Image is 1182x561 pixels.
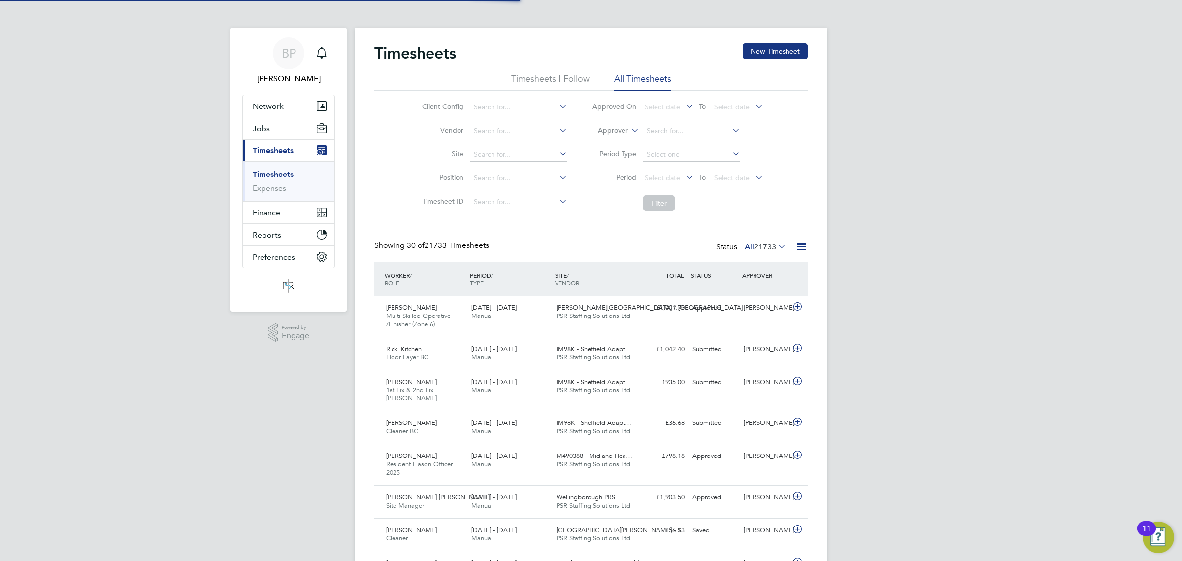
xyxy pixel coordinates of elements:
[740,523,791,539] div: [PERSON_NAME]
[253,252,295,262] span: Preferences
[407,241,425,250] span: 30 of
[666,271,684,279] span: TOTAL
[553,266,638,292] div: SITE
[555,279,579,287] span: VENDOR
[637,300,689,316] div: £1,001.70
[592,173,636,182] label: Period
[645,103,680,111] span: Select date
[382,266,467,292] div: WORKER
[689,523,740,539] div: Saved
[643,195,675,211] button: Filter
[386,534,408,542] span: Cleaner
[470,195,567,209] input: Search for...
[419,197,463,206] label: Timesheet ID
[592,102,636,111] label: Approved On
[689,341,740,357] div: Submitted
[614,73,671,91] li: All Timesheets
[471,419,517,427] span: [DATE] - [DATE]
[467,266,553,292] div: PERIOD
[471,378,517,386] span: [DATE] - [DATE]
[471,460,492,468] span: Manual
[253,170,294,179] a: Timesheets
[386,378,437,386] span: [PERSON_NAME]
[386,452,437,460] span: [PERSON_NAME]
[1142,528,1151,541] div: 11
[471,526,517,534] span: [DATE] - [DATE]
[386,526,437,534] span: [PERSON_NAME]
[374,241,491,251] div: Showing
[689,266,740,284] div: STATUS
[471,534,492,542] span: Manual
[740,266,791,284] div: APPROVER
[689,300,740,316] div: Approved
[740,374,791,390] div: [PERSON_NAME]
[386,312,451,328] span: Multi Skilled Operative /Finisher (Zone 6)
[230,28,347,312] nav: Main navigation
[471,452,517,460] span: [DATE] - [DATE]
[471,427,492,435] span: Manual
[253,146,294,155] span: Timesheets
[374,43,456,63] h2: Timesheets
[282,323,309,332] span: Powered by
[740,490,791,506] div: [PERSON_NAME]
[754,242,776,252] span: 21733
[419,149,463,158] label: Site
[386,460,453,477] span: Resident Liason Officer 2025
[242,73,335,85] span: Ben Perkin
[280,278,297,294] img: psrsolutions-logo-retina.png
[637,341,689,357] div: £1,042.40
[253,183,286,193] a: Expenses
[557,312,630,320] span: PSR Staffing Solutions Ltd
[243,95,334,117] button: Network
[740,300,791,316] div: [PERSON_NAME]
[243,140,334,161] button: Timesheets
[386,386,437,403] span: 1st Fix & 2nd Fix [PERSON_NAME]
[557,493,615,501] span: Wellingborough PRS
[716,241,788,254] div: Status
[470,124,567,138] input: Search for...
[643,148,740,162] input: Select one
[689,415,740,431] div: Submitted
[511,73,590,91] li: Timesheets I Follow
[584,126,628,136] label: Approver
[567,271,569,279] span: /
[637,415,689,431] div: £36.68
[557,501,630,510] span: PSR Staffing Solutions Ltd
[282,47,296,60] span: BP
[282,332,309,340] span: Engage
[557,386,630,394] span: PSR Staffing Solutions Ltd
[385,279,399,287] span: ROLE
[471,312,492,320] span: Manual
[386,303,437,312] span: [PERSON_NAME]
[557,353,630,361] span: PSR Staffing Solutions Ltd
[470,172,567,185] input: Search for...
[253,208,280,217] span: Finance
[407,241,489,250] span: 21733 Timesheets
[471,303,517,312] span: [DATE] - [DATE]
[643,124,740,138] input: Search for...
[470,101,567,114] input: Search for...
[557,526,688,534] span: [GEOGRAPHIC_DATA][PERSON_NAME] - S…
[689,448,740,464] div: Approved
[645,174,680,182] span: Select date
[714,103,750,111] span: Select date
[243,161,334,201] div: Timesheets
[696,171,709,184] span: To
[637,374,689,390] div: £935.00
[557,303,743,312] span: [PERSON_NAME][GEOGRAPHIC_DATA] / [GEOGRAPHIC_DATA]
[1143,522,1174,553] button: Open Resource Center, 11 new notifications
[470,148,567,162] input: Search for...
[471,386,492,394] span: Manual
[419,102,463,111] label: Client Config
[253,124,270,133] span: Jobs
[386,419,437,427] span: [PERSON_NAME]
[242,278,335,294] a: Go to home page
[419,173,463,182] label: Position
[557,378,631,386] span: IM98K - Sheffield Adapt…
[557,460,630,468] span: PSR Staffing Solutions Ltd
[243,117,334,139] button: Jobs
[714,174,750,182] span: Select date
[386,493,490,501] span: [PERSON_NAME] [PERSON_NAME]
[243,202,334,223] button: Finance
[637,523,689,539] div: £56.13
